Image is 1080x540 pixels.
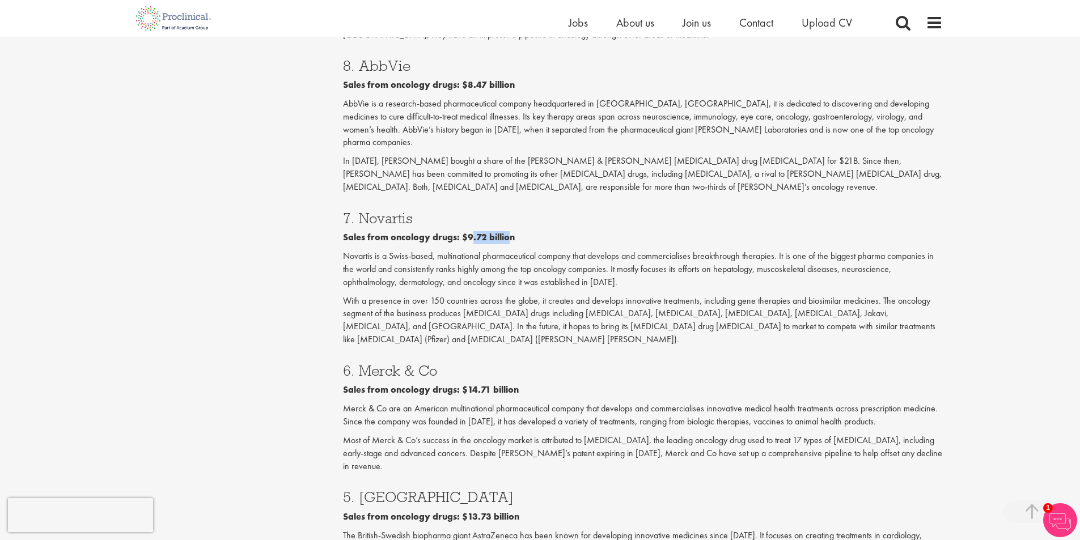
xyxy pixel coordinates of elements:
iframe: reCAPTCHA [8,498,153,532]
b: Sales from oncology drugs: $13.73 billion [343,511,519,522]
p: Novartis is a Swiss-based, multinational pharmaceutical company that develops and commercialises ... [343,250,943,289]
a: Join us [683,15,711,30]
a: Upload CV [802,15,852,30]
p: Merck & Co are an American multinational pharmaceutical company that develops and commercialises ... [343,402,943,428]
span: 1 [1043,503,1053,513]
a: Contact [739,15,773,30]
a: Jobs [569,15,588,30]
p: With a presence in over 150 countries across the globe, it creates and develops innovative treatm... [343,295,943,346]
h3: 5. [GEOGRAPHIC_DATA] [343,490,943,504]
h3: 8. AbbVie [343,58,943,73]
p: AbbVie is a research-based pharmaceutical company headquartered in [GEOGRAPHIC_DATA], [GEOGRAPHIC... [343,97,943,149]
p: In [DATE], [PERSON_NAME] bought a share of the [PERSON_NAME] & [PERSON_NAME] [MEDICAL_DATA] drug ... [343,155,943,194]
h3: 6. Merck & Co [343,363,943,378]
h3: 7. Novartis [343,211,943,226]
b: Sales from oncology drugs: $9.72 billion [343,231,515,243]
b: Sales from oncology drugs: $8.47 billion [343,79,515,91]
a: About us [616,15,654,30]
b: Sales from oncology drugs: $14.71 billion [343,384,519,396]
img: Chatbot [1043,503,1077,537]
p: Most of Merck & Co’s success in the oncology market is attributed to [MEDICAL_DATA], the leading ... [343,434,943,473]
